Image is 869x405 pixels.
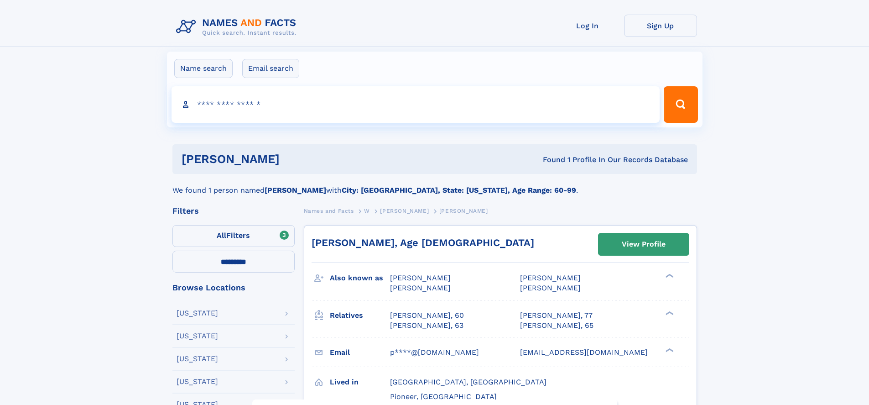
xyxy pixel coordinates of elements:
[390,321,463,331] a: [PERSON_NAME], 63
[520,274,581,282] span: [PERSON_NAME]
[330,374,390,390] h3: Lived in
[177,355,218,363] div: [US_STATE]
[551,15,624,37] a: Log In
[304,205,354,216] a: Names and Facts
[217,231,226,240] span: All
[390,274,451,282] span: [PERSON_NAME]
[624,15,697,37] a: Sign Up
[520,284,581,292] span: [PERSON_NAME]
[664,86,697,123] button: Search Button
[411,155,688,165] div: Found 1 Profile In Our Records Database
[242,59,299,78] label: Email search
[172,207,295,215] div: Filters
[520,348,648,357] span: [EMAIL_ADDRESS][DOMAIN_NAME]
[172,86,660,123] input: search input
[330,308,390,323] h3: Relatives
[380,205,429,216] a: [PERSON_NAME]
[172,15,304,39] img: Logo Names and Facts
[663,310,674,316] div: ❯
[598,233,689,255] a: View Profile
[663,347,674,353] div: ❯
[622,234,666,255] div: View Profile
[330,270,390,286] h3: Also known as
[439,208,488,214] span: [PERSON_NAME]
[330,345,390,360] h3: Email
[177,378,218,385] div: [US_STATE]
[390,378,546,386] span: [GEOGRAPHIC_DATA], [GEOGRAPHIC_DATA]
[390,310,464,321] a: [PERSON_NAME], 60
[174,59,233,78] label: Name search
[520,310,593,321] a: [PERSON_NAME], 77
[663,273,674,279] div: ❯
[172,284,295,292] div: Browse Locations
[177,332,218,340] div: [US_STATE]
[520,321,593,331] a: [PERSON_NAME], 65
[265,186,326,195] b: [PERSON_NAME]
[364,205,370,216] a: W
[177,310,218,317] div: [US_STATE]
[380,208,429,214] span: [PERSON_NAME]
[172,174,697,196] div: We found 1 person named with .
[182,153,411,165] h1: [PERSON_NAME]
[312,237,534,248] a: [PERSON_NAME], Age [DEMOGRAPHIC_DATA]
[390,392,497,401] span: Pioneer, [GEOGRAPHIC_DATA]
[172,225,295,247] label: Filters
[364,208,370,214] span: W
[342,186,576,195] b: City: [GEOGRAPHIC_DATA], State: [US_STATE], Age Range: 60-99
[390,284,451,292] span: [PERSON_NAME]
